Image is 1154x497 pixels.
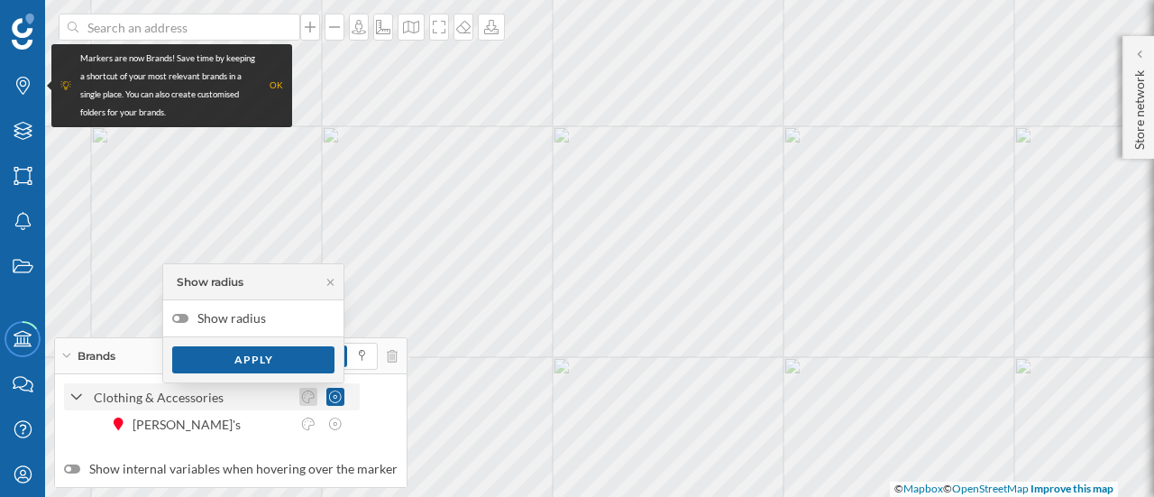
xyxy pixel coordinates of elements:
a: OpenStreetMap [952,482,1029,495]
img: Geoblink Logo [12,14,34,50]
p: Store network [1131,63,1149,150]
a: Improve this map [1030,482,1113,495]
label: Show radius [163,300,343,336]
div: Markers are now Brands! Save time by keeping a shortcut of your most relevant brands in a single ... [80,50,261,122]
span: Brands [78,348,115,364]
div: Show radius [177,274,243,290]
label: Show internal variables when hovering over the marker [64,460,398,478]
div: [PERSON_NAME]'s [133,415,250,434]
div: © © [890,482,1118,497]
span: Support [36,13,101,29]
div: Clothing & Accessories [94,388,290,407]
div: OK [270,77,283,95]
a: Mapbox [903,482,943,495]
